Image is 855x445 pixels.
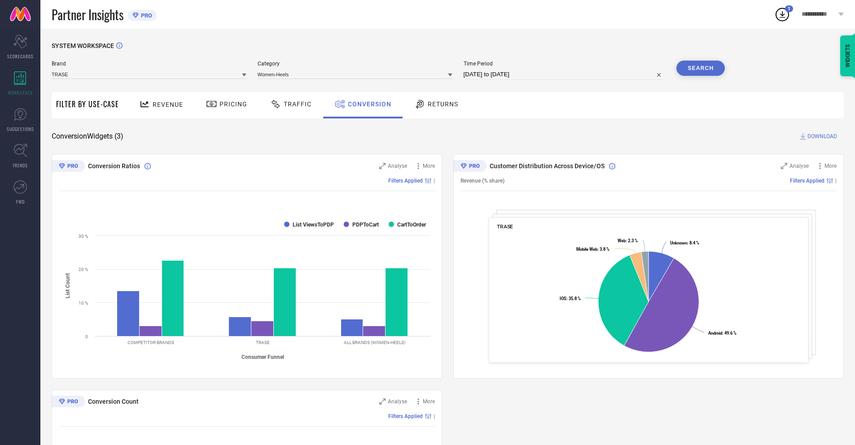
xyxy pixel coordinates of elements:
span: Brand [52,61,246,67]
span: WORKSPACE [8,89,33,96]
text: 0 [85,334,88,339]
span: TRASE [497,223,513,230]
tspan: Android [708,331,722,336]
span: Customer Distribution Across Device/OS [490,162,605,170]
span: FWD [16,198,25,205]
text: : 49.6 % [708,331,737,336]
div: Open download list [774,6,790,22]
span: DOWNLOAD [807,132,837,141]
tspan: Mobile Web [576,247,597,252]
span: | [835,178,837,184]
span: SCORECARDS [7,53,34,60]
span: Returns [428,100,458,108]
span: | [434,413,435,419]
text: 30 % [79,234,88,239]
span: Conversion Widgets ( 3 ) [52,132,123,141]
text: COMPETITOR BRANDS [127,340,174,345]
span: Analyse [388,398,407,405]
span: Pricing [219,100,247,108]
tspan: List Count [65,273,71,298]
text: PDPToCart [352,222,379,228]
span: PRO [139,12,152,19]
text: List ViewsToPDP [293,222,334,228]
span: | [434,178,435,184]
text: CartToOrder [397,222,426,228]
span: TRENDS [13,162,28,169]
svg: Zoom [781,163,787,169]
span: Filter By Use-Case [56,99,119,109]
span: Revenue (% share) [460,178,504,184]
span: Conversion [348,100,391,108]
span: More [423,163,435,169]
span: Time Period [464,61,666,67]
span: 1 [788,6,790,12]
svg: Zoom [379,163,386,169]
span: Conversion Count [88,398,139,405]
tspan: Web [618,238,626,243]
span: Category [258,61,452,67]
div: Premium [52,396,85,409]
span: Filters Applied [388,413,423,419]
text: 10 % [79,301,88,305]
span: Analyse [388,163,407,169]
text: : 35.8 % [560,296,581,301]
button: Search [676,61,725,76]
span: Analyse [789,163,809,169]
span: More [824,163,837,169]
text: 20 % [79,267,88,272]
span: Conversion Ratios [88,162,140,170]
text: TRASE [256,340,270,345]
svg: Zoom [379,398,386,405]
span: SYSTEM WORKSPACE [52,42,114,49]
div: Premium [52,160,85,174]
text: ALL BRANDS (WOMEN-HEELS) [344,340,405,345]
tspan: Consumer Funnel [241,354,284,360]
span: Traffic [284,100,311,108]
span: Filters Applied [388,178,423,184]
tspan: Unknown [670,240,687,245]
span: SUGGESTIONS [7,126,34,132]
text: : 3.8 % [576,247,609,252]
input: Select time period [464,69,666,80]
text: : 2.3 % [618,238,638,243]
div: Premium [453,160,487,174]
span: More [423,398,435,405]
span: Partner Insights [52,5,123,24]
span: Revenue [153,101,183,108]
span: Filters Applied [790,178,824,184]
text: : 8.4 % [670,240,699,245]
tspan: IOS [560,296,566,301]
